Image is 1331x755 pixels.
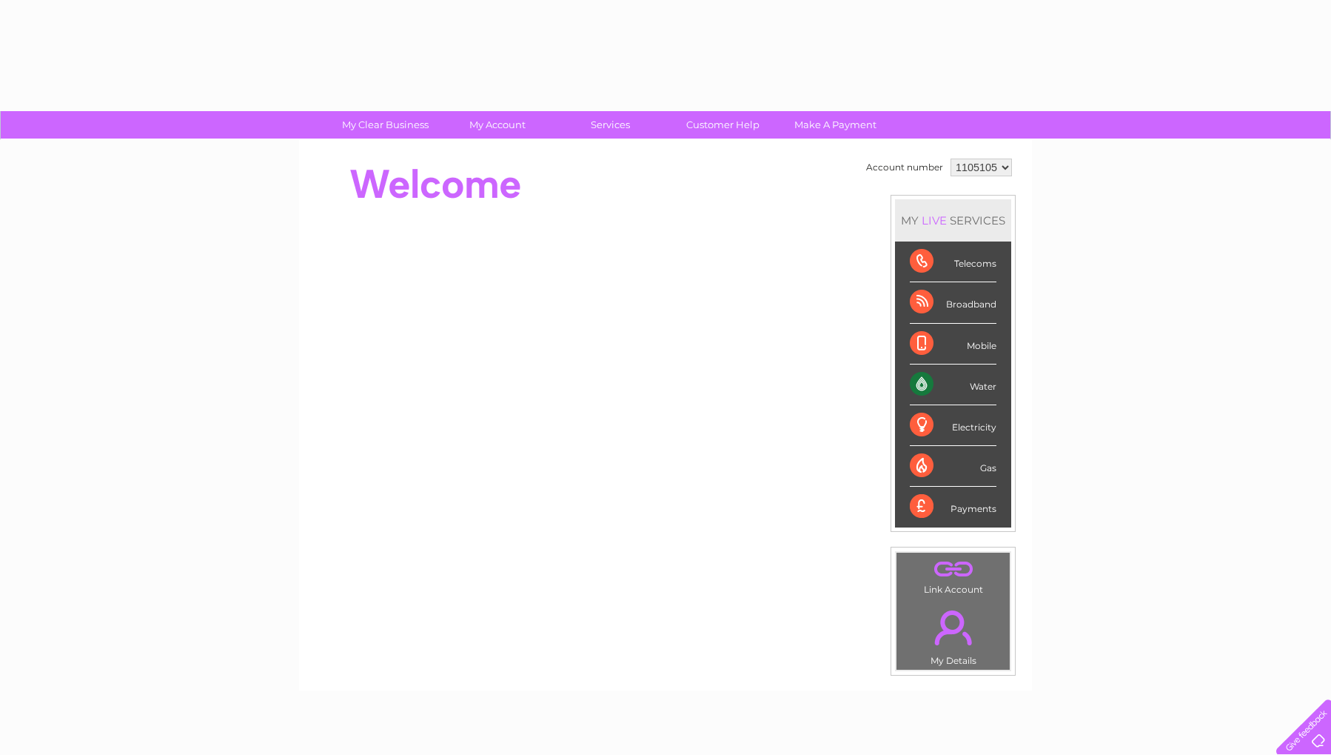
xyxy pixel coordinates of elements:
[324,111,446,139] a: My Clear Business
[437,111,559,139] a: My Account
[910,405,996,446] div: Electricity
[910,365,996,405] div: Water
[919,213,950,227] div: LIVE
[662,111,784,139] a: Customer Help
[910,324,996,365] div: Mobile
[895,199,1011,242] div: MY SERVICES
[549,111,671,139] a: Services
[896,552,1010,599] td: Link Account
[910,487,996,527] div: Payments
[896,598,1010,671] td: My Details
[910,282,996,323] div: Broadband
[862,155,947,180] td: Account number
[900,556,1006,582] a: .
[910,242,996,282] div: Telecoms
[774,111,896,139] a: Make A Payment
[900,602,1006,653] a: .
[910,446,996,487] div: Gas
